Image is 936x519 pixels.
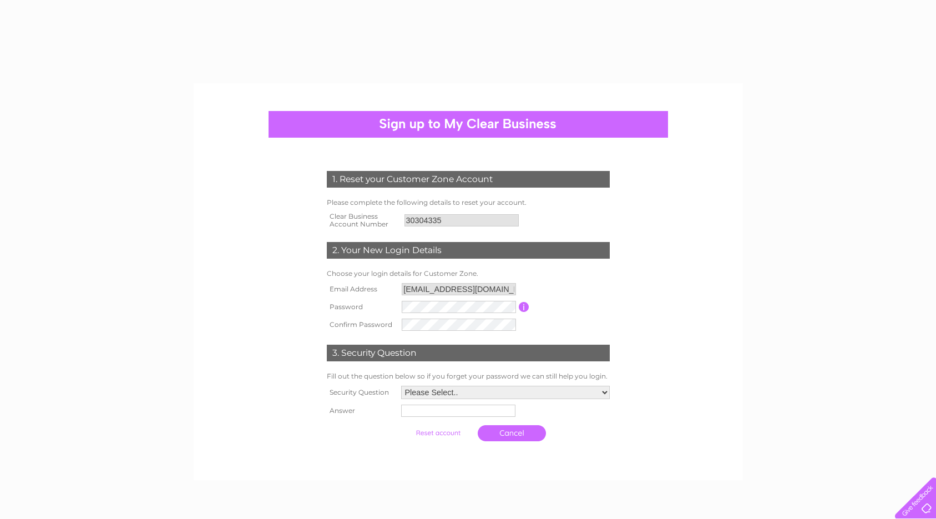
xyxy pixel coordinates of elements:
[478,425,546,441] a: Cancel
[324,402,398,420] th: Answer
[324,383,398,402] th: Security Question
[327,242,610,259] div: 2. Your New Login Details
[519,302,529,312] input: Information
[324,209,402,231] th: Clear Business Account Number
[324,267,613,280] td: Choose your login details for Customer Zone.
[324,280,399,298] th: Email Address
[324,196,613,209] td: Please complete the following details to reset your account.
[327,171,610,188] div: 1. Reset your Customer Zone Account
[324,316,399,334] th: Confirm Password
[327,345,610,361] div: 3. Security Question
[404,425,472,441] input: Submit
[324,298,399,316] th: Password
[324,370,613,383] td: Fill out the question below so if you forget your password we can still help you login.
